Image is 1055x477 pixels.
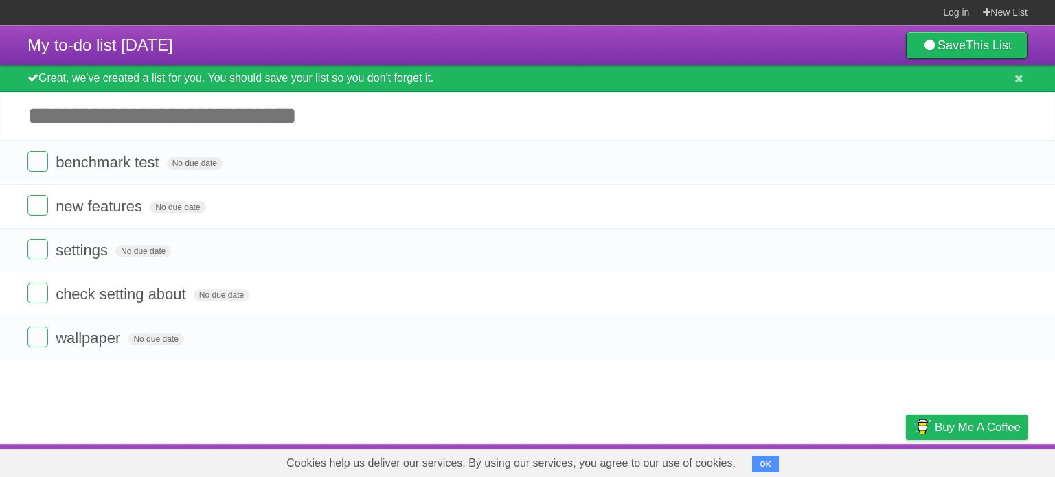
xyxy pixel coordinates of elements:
a: Buy me a coffee [906,415,1028,440]
a: About [723,447,752,474]
label: Done [27,327,48,347]
a: Privacy [888,447,924,474]
a: Developers [769,447,824,474]
span: No due date [167,157,223,170]
span: benchmark test [56,154,162,171]
a: Suggest a feature [941,447,1028,474]
label: Done [27,151,48,172]
span: wallpaper [56,329,124,347]
span: settings [56,242,111,259]
label: Done [27,283,48,303]
label: Done [27,239,48,259]
span: Cookies help us deliver our services. By using our services, you agree to our use of cookies. [273,450,749,477]
span: No due date [128,333,183,345]
b: This List [966,38,1012,52]
img: Buy me a coffee [913,415,931,439]
span: check setting about [56,286,190,303]
span: No due date [115,245,171,257]
label: Done [27,195,48,216]
span: No due date [150,201,205,213]
a: SaveThis List [906,32,1028,59]
button: OK [752,456,779,472]
span: No due date [194,289,249,301]
span: My to-do list [DATE] [27,36,173,54]
a: Terms [841,447,872,474]
span: Buy me a coffee [935,415,1021,439]
span: new features [56,198,146,215]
